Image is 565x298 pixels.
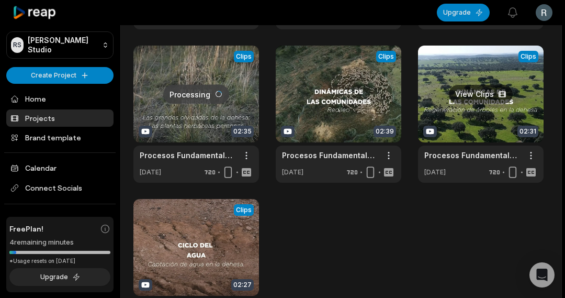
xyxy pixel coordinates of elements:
[9,268,110,286] button: Upgrade
[6,179,114,197] span: Connect Socials
[9,237,110,248] div: 4 remaining minutes
[6,159,114,176] a: Calendar
[529,262,555,288] div: Open Intercom Messenger
[9,223,43,234] span: Free Plan!
[6,129,114,146] a: Brand template
[6,109,114,127] a: Projects
[6,90,114,107] a: Home
[437,4,490,21] button: Upgrade
[140,150,236,161] a: Procesos Fundamentales en la Dehesa: Flujo de Energía. Plantas herbáceas perennes, por [PERSON_NAME]
[282,150,378,161] a: Procesos Fundamentales en la [DEMOGRAPHIC_DATA]: Dinámicas de las comunidades. [PERSON_NAME], por...
[6,67,114,84] button: Create Project
[424,150,521,161] a: Procesos Fundamentales en la [DEMOGRAPHIC_DATA]: Dinámica de Comunidades. Regenerado de la [PERSO...
[28,36,98,54] p: [PERSON_NAME] Studio
[9,257,110,265] div: *Usage resets on [DATE]
[11,37,24,53] div: RS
